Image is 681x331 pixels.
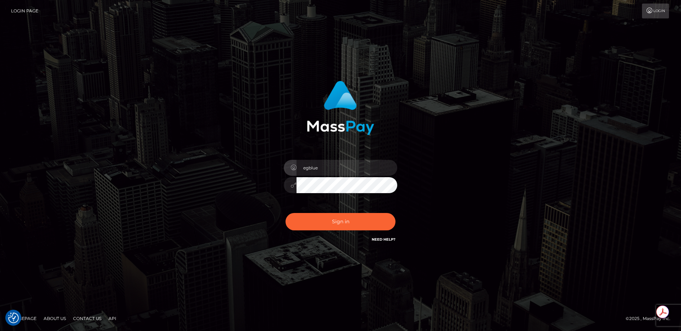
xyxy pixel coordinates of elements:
img: Revisit consent button [8,313,19,323]
a: Login [642,4,669,18]
a: Need Help? [372,237,395,242]
a: Login Page [11,4,38,18]
button: Consent Preferences [8,313,19,323]
a: API [106,313,119,324]
button: Sign in [286,213,395,230]
img: MassPay Login [307,81,374,135]
a: Contact Us [70,313,104,324]
a: Homepage [8,313,39,324]
input: Username... [297,160,397,176]
div: © 2025 , MassPay Inc. [626,315,676,322]
a: About Us [41,313,69,324]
